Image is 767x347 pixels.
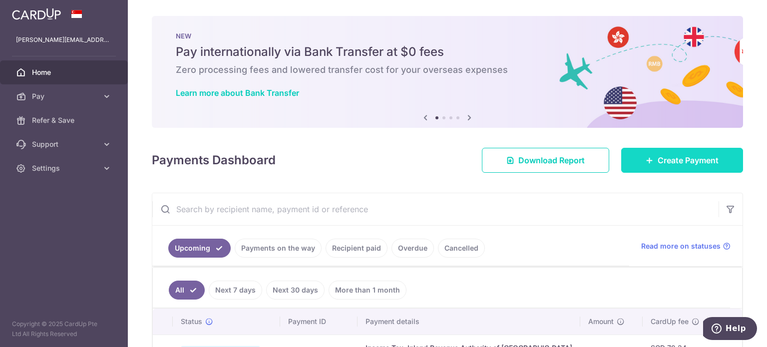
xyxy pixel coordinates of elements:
[326,239,387,258] a: Recipient paid
[32,139,98,149] span: Support
[176,88,299,98] a: Learn more about Bank Transfer
[168,239,231,258] a: Upcoming
[391,239,434,258] a: Overdue
[235,239,322,258] a: Payments on the way
[32,91,98,101] span: Pay
[482,148,609,173] a: Download Report
[32,163,98,173] span: Settings
[152,151,276,169] h4: Payments Dashboard
[641,241,721,251] span: Read more on statuses
[176,64,719,76] h6: Zero processing fees and lowered transfer cost for your overseas expenses
[518,154,585,166] span: Download Report
[209,281,262,300] a: Next 7 days
[621,148,743,173] a: Create Payment
[438,239,485,258] a: Cancelled
[32,115,98,125] span: Refer & Save
[658,154,719,166] span: Create Payment
[716,317,749,327] span: Total amt.
[176,44,719,60] h5: Pay internationally via Bank Transfer at $0 fees
[588,317,614,327] span: Amount
[280,309,358,335] th: Payment ID
[32,67,98,77] span: Home
[152,193,719,225] input: Search by recipient name, payment id or reference
[266,281,325,300] a: Next 30 days
[181,317,202,327] span: Status
[358,309,580,335] th: Payment details
[152,16,743,128] img: Bank transfer banner
[641,241,731,251] a: Read more on statuses
[16,35,112,45] p: [PERSON_NAME][EMAIL_ADDRESS][DOMAIN_NAME]
[703,317,757,342] iframe: Opens a widget where you can find more information
[12,8,61,20] img: CardUp
[176,32,719,40] p: NEW
[651,317,689,327] span: CardUp fee
[169,281,205,300] a: All
[329,281,406,300] a: More than 1 month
